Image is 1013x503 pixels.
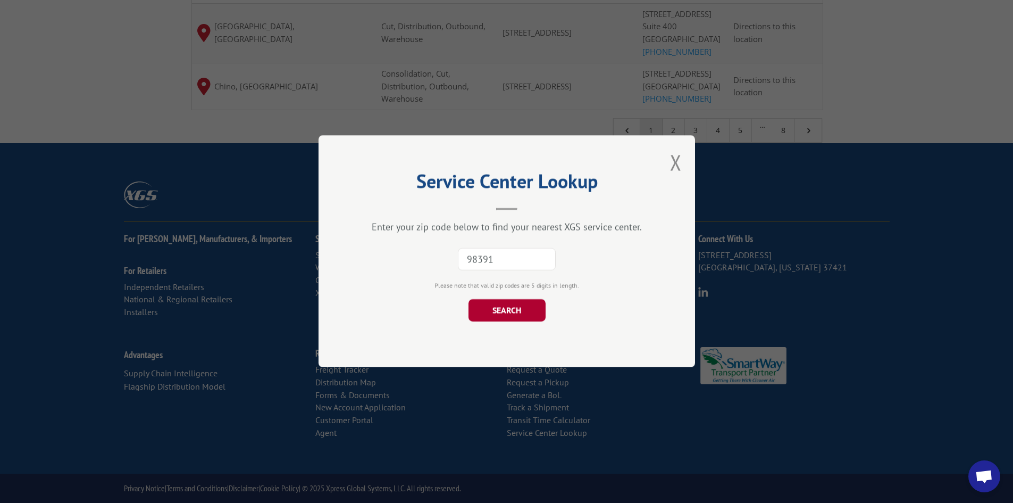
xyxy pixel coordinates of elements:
input: Zip [458,249,556,271]
div: Enter your zip code below to find your nearest XGS service center. [372,221,642,234]
div: Please note that valid zip codes are 5 digits in length. [372,282,642,291]
button: Close modal [670,149,682,177]
button: SEARCH [468,300,545,322]
h2: Service Center Lookup [372,174,642,194]
div: Open chat [968,460,1000,492]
